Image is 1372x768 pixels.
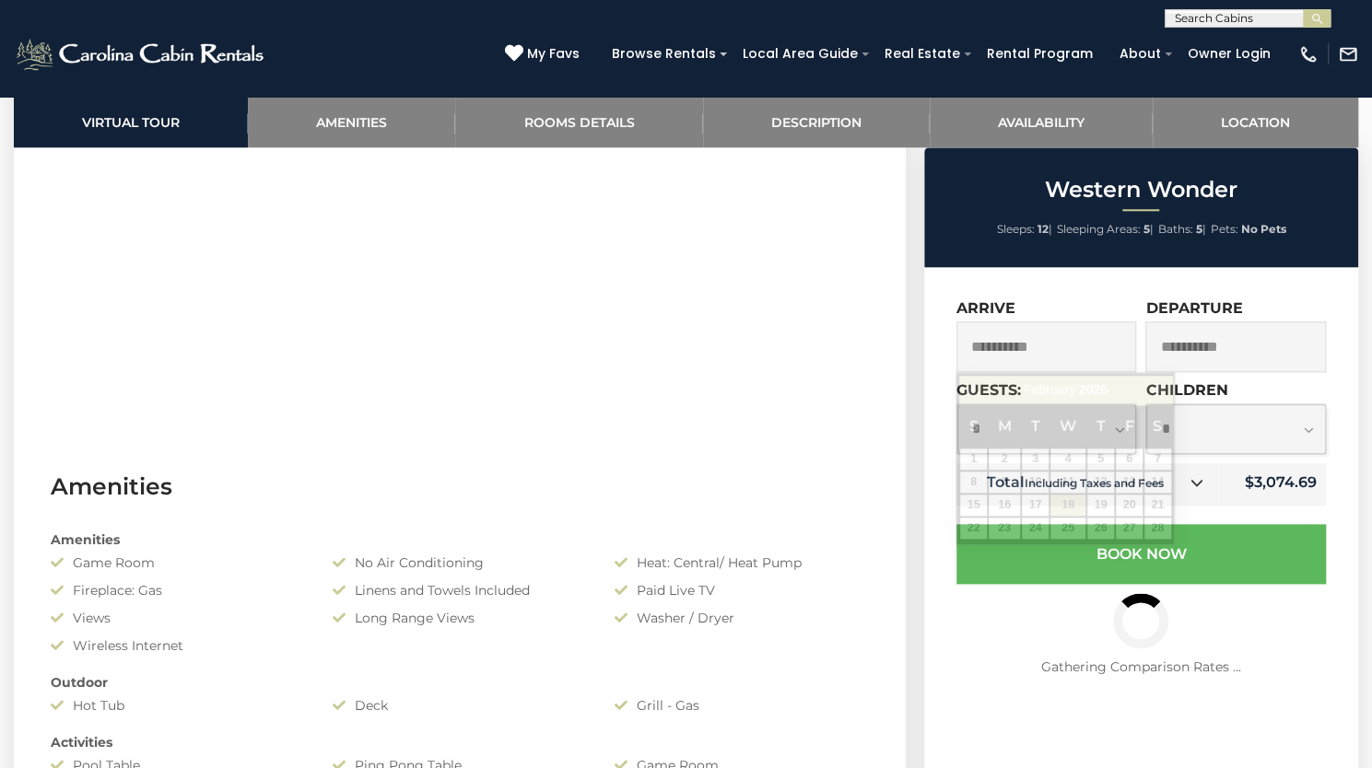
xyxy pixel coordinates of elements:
label: Departure [1145,299,1242,317]
td: $404 [1050,448,1086,471]
a: 19 [1087,495,1114,516]
a: 27 [1116,518,1143,539]
span: Tuesday [1030,417,1039,435]
a: 16 [989,495,1020,516]
span: Monday [998,417,1012,435]
td: $431 [1086,494,1115,517]
a: Rental Program [978,40,1102,68]
a: 4 [1050,448,1085,470]
img: mail-regular-white.png [1338,44,1358,64]
span: Friday [1124,417,1133,435]
a: 28 [1144,518,1171,539]
strong: 5 [1195,222,1202,236]
h2: Western Wonder [929,178,1354,202]
span: My Favs [527,44,580,64]
a: 2 [989,448,1020,470]
a: 22 [960,518,987,539]
div: Activities [37,733,883,751]
a: 23 [989,518,1020,539]
a: Description [703,97,930,147]
td: $333 [1050,517,1086,540]
span: Gathering Comparison Rates ... [1041,658,1241,675]
td: $472 [1143,517,1172,540]
h3: Amenities [51,471,869,503]
td: $416 [1021,494,1050,517]
a: Rooms Details [455,97,702,147]
strong: 5 [1143,222,1149,236]
div: Wireless Internet [37,636,319,655]
a: Real Estate [875,40,969,68]
td: $766 [1143,471,1172,494]
a: Virtual Tour [14,97,248,147]
div: Washer / Dryer [601,609,883,627]
span: Sunday [969,417,979,435]
td: $380 [1021,471,1050,494]
span: Wednesday [1060,417,1076,435]
a: 21 [1144,495,1171,516]
div: Deck [319,696,601,715]
strong: 12 [1037,222,1048,236]
a: 10 [1022,471,1049,493]
li: | [996,217,1051,241]
div: Long Range Views [319,609,601,627]
a: My Favs [505,44,584,64]
div: Heat: Central/ Heat Pump [601,553,883,572]
td: $465 [1115,517,1143,540]
td: $618 [959,494,988,517]
li: | [1056,217,1153,241]
div: Outdoor [37,673,883,692]
a: Next [1146,378,1169,401]
td: $497 [1086,471,1115,494]
td: $432 [1050,494,1086,517]
td: $376 [1021,448,1050,471]
div: Hot Tub [37,696,319,715]
a: Owner Login [1179,40,1280,68]
a: 9 [989,471,1020,493]
td: $395 [988,471,1021,494]
td: $510 [1086,448,1115,471]
td: $701 [1115,448,1143,471]
a: 18 [1050,495,1085,516]
img: phone-regular-white.png [1298,44,1319,64]
label: Children [1145,381,1227,399]
td: $504 [988,494,1021,517]
div: Game Room [37,553,319,572]
a: 26 [1087,518,1114,539]
span: Thursday [1096,417,1106,435]
button: Book Now [956,524,1326,584]
a: 24 [1022,518,1049,539]
a: 6 [1116,448,1143,470]
a: 25 [1050,518,1085,539]
td: $537 [1115,494,1143,517]
a: 15 [960,495,987,516]
a: 20 [1116,495,1143,516]
a: Availability [930,97,1153,147]
div: Paid Live TV [601,581,883,599]
a: 3 [1022,448,1049,470]
td: $413 [959,517,988,540]
span: Saturday [1153,417,1162,435]
td: $549 [1143,494,1172,517]
div: Fireplace: Gas [37,581,319,599]
div: Views [37,609,319,627]
div: Linens and Towels Included [319,581,601,599]
a: 11 [1050,471,1085,493]
a: 5 [1087,448,1114,470]
a: 8 [960,471,987,493]
li: | [1157,217,1205,241]
div: Grill - Gas [601,696,883,715]
span: Next [1151,383,1166,398]
a: Amenities [248,97,455,147]
td: $700 [1143,448,1172,471]
a: 1 [960,448,987,470]
div: Amenities [37,530,883,549]
a: Location [1153,97,1358,147]
span: Pets: [1210,222,1237,236]
td: $397 [1050,471,1086,494]
td: $399 [988,448,1021,471]
span: 2026 [1079,382,1108,397]
td: $328 [1021,517,1050,540]
td: $812 [1115,471,1143,494]
a: Browse Rentals [603,40,725,68]
a: 17 [1022,495,1049,516]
